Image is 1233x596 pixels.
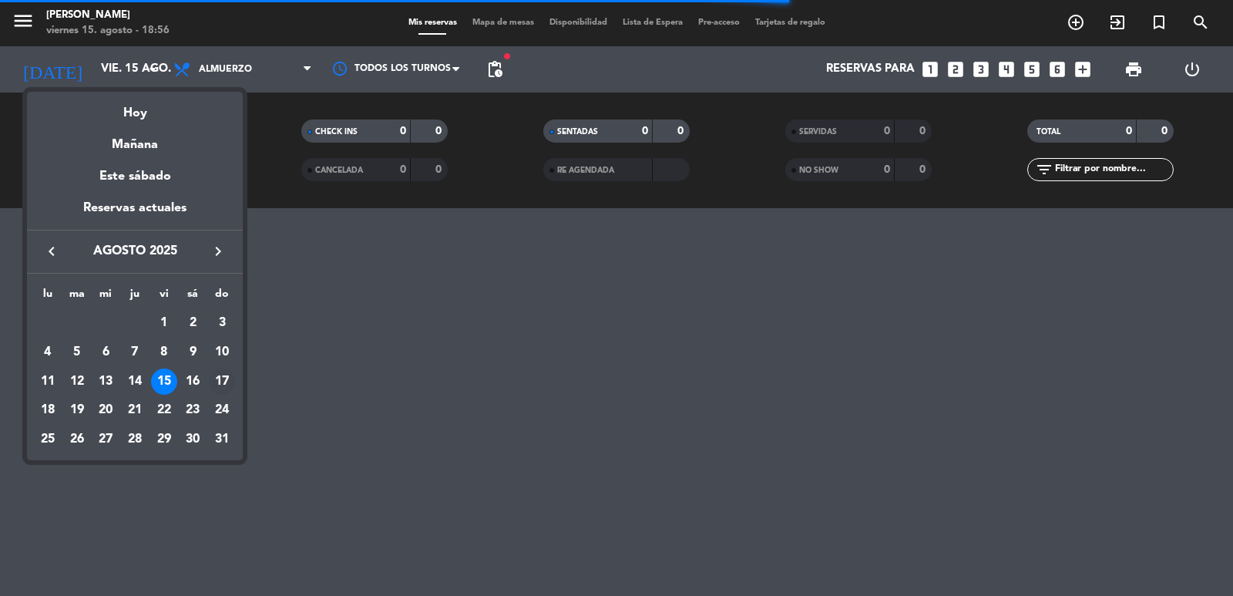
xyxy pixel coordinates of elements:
[209,339,235,365] div: 10
[92,426,119,453] div: 27
[180,369,206,395] div: 16
[35,397,61,423] div: 18
[120,367,150,396] td: 14 de agosto de 2025
[62,396,92,425] td: 19 de agosto de 2025
[179,338,208,367] td: 9 de agosto de 2025
[150,338,179,367] td: 8 de agosto de 2025
[180,426,206,453] div: 30
[209,369,235,395] div: 17
[91,367,120,396] td: 13 de agosto de 2025
[207,285,237,309] th: domingo
[209,397,235,423] div: 24
[91,425,120,454] td: 27 de agosto de 2025
[92,339,119,365] div: 6
[33,396,62,425] td: 18 de agosto de 2025
[122,339,148,365] div: 7
[150,285,179,309] th: viernes
[64,369,90,395] div: 12
[64,339,90,365] div: 5
[62,285,92,309] th: martes
[151,339,177,365] div: 8
[35,426,61,453] div: 25
[180,310,206,336] div: 2
[179,396,208,425] td: 23 de agosto de 2025
[62,367,92,396] td: 12 de agosto de 2025
[150,425,179,454] td: 29 de agosto de 2025
[33,285,62,309] th: lunes
[207,425,237,454] td: 31 de agosto de 2025
[207,367,237,396] td: 17 de agosto de 2025
[27,155,243,198] div: Este sábado
[35,369,61,395] div: 11
[179,367,208,396] td: 16 de agosto de 2025
[27,198,243,230] div: Reservas actuales
[120,425,150,454] td: 28 de agosto de 2025
[151,310,177,336] div: 1
[91,285,120,309] th: miércoles
[122,426,148,453] div: 28
[179,285,208,309] th: sábado
[151,426,177,453] div: 29
[122,397,148,423] div: 21
[62,338,92,367] td: 5 de agosto de 2025
[180,397,206,423] div: 23
[33,425,62,454] td: 25 de agosto de 2025
[120,285,150,309] th: jueves
[179,425,208,454] td: 30 de agosto de 2025
[209,426,235,453] div: 31
[207,338,237,367] td: 10 de agosto de 2025
[62,425,92,454] td: 26 de agosto de 2025
[64,426,90,453] div: 26
[209,310,235,336] div: 3
[209,242,227,261] i: keyboard_arrow_right
[92,397,119,423] div: 20
[151,369,177,395] div: 15
[64,397,90,423] div: 19
[207,308,237,338] td: 3 de agosto de 2025
[38,241,66,261] button: keyboard_arrow_left
[150,308,179,338] td: 1 de agosto de 2025
[42,242,61,261] i: keyboard_arrow_left
[91,396,120,425] td: 20 de agosto de 2025
[35,339,61,365] div: 4
[207,396,237,425] td: 24 de agosto de 2025
[180,339,206,365] div: 9
[92,369,119,395] div: 13
[122,369,148,395] div: 14
[27,92,243,123] div: Hoy
[150,367,179,396] td: 15 de agosto de 2025
[120,338,150,367] td: 7 de agosto de 2025
[179,308,208,338] td: 2 de agosto de 2025
[151,397,177,423] div: 22
[33,367,62,396] td: 11 de agosto de 2025
[120,396,150,425] td: 21 de agosto de 2025
[33,308,150,338] td: AGO.
[150,396,179,425] td: 22 de agosto de 2025
[27,123,243,155] div: Mañana
[91,338,120,367] td: 6 de agosto de 2025
[204,241,232,261] button: keyboard_arrow_right
[66,241,204,261] span: agosto 2025
[33,338,62,367] td: 4 de agosto de 2025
